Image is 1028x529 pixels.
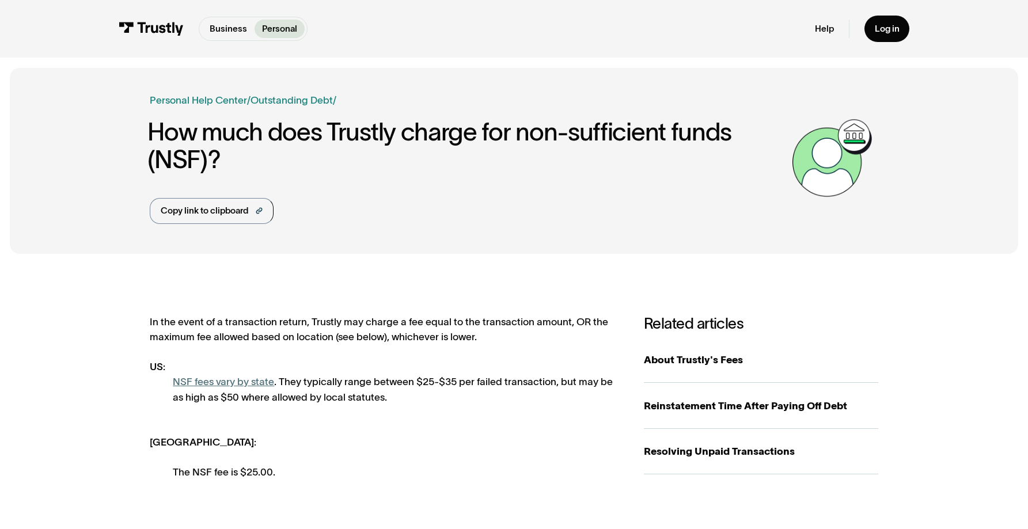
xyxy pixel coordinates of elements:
[247,93,251,108] div: /
[210,22,247,36] p: Business
[150,436,254,447] strong: [GEOGRAPHIC_DATA]
[119,22,184,36] img: Trustly Logo
[202,20,255,38] a: Business
[864,16,909,42] a: Log in
[150,93,247,108] a: Personal Help Center
[644,352,878,367] div: About Trustly's Fees
[644,429,878,474] a: Resolving Unpaid Transactions
[644,444,878,459] div: Resolving Unpaid Transactions
[644,314,878,332] h3: Related articles
[150,361,163,372] strong: US
[161,204,248,218] div: Copy link to clipboard
[150,314,619,480] div: In the event of a transaction return, Trustly may charge a fee equal to the transaction amount, O...
[262,22,297,36] p: Personal
[333,93,336,108] div: /
[644,337,878,383] a: About Trustly's Fees
[251,94,333,105] a: Outstanding Debt
[173,374,619,404] div: . They typically range between $25-$35 per failed transaction, but may be as high as $50 where al...
[173,376,274,387] a: NSF fees vary by state
[147,118,786,173] h1: How much does Trustly charge for non-sufficient funds (NSF)?
[875,23,900,35] div: Log in
[644,398,878,413] div: Reinstatement Time After Paying Off Debt
[173,465,619,479] div: The NSF fee is $25.00.
[644,383,878,428] a: Reinstatement Time After Paying Off Debt
[150,198,273,223] a: Copy link to clipboard
[815,23,834,35] a: Help
[255,20,305,38] a: Personal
